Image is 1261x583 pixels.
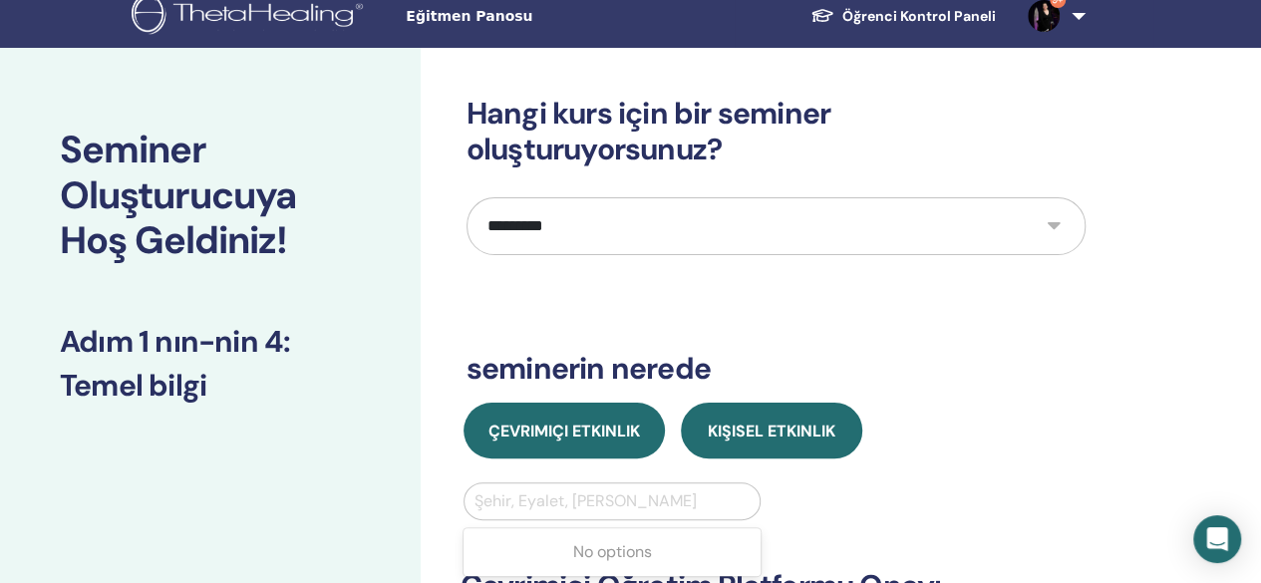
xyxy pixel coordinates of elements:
img: graduation-cap-white.svg [810,7,834,24]
h2: Seminer Oluşturucuya Hoş Geldiniz! [60,128,361,264]
span: Çevrimiçi Etkinlik [488,421,640,441]
span: Kişisel Etkinlik [708,421,835,441]
button: Kişisel Etkinlik [681,403,862,458]
h3: Hangi kurs için bir seminer oluşturuyorsunuz? [467,96,1086,167]
h3: Temel bilgi [60,368,361,404]
div: Open Intercom Messenger [1193,515,1241,563]
button: Çevrimiçi Etkinlik [464,403,665,458]
h3: Adım 1 nın-nin 4 : [60,324,361,360]
span: Eğitmen Panosu [406,6,705,27]
div: No options [464,532,762,572]
h3: seminerin nerede [467,351,1086,387]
